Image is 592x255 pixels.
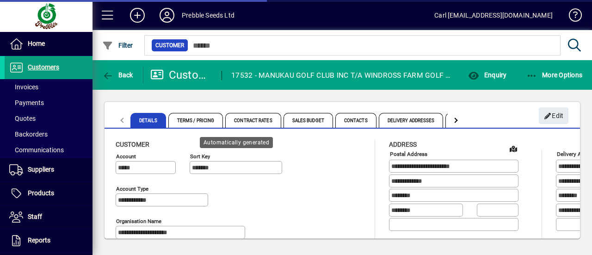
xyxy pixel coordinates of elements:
span: Sales Budget [284,113,333,128]
span: Customers [28,63,59,71]
span: Address [389,141,417,148]
span: Reports [28,236,50,244]
span: Staff [28,213,42,220]
span: Filter [102,42,133,49]
span: Home [28,40,45,47]
span: Terms / Pricing [168,113,223,128]
div: 17532 - MANUKAU GOLF CLUB INC T/A WINDROSS FARM GOLF COURSE [231,68,451,83]
span: Products [28,189,54,197]
a: Suppliers [5,158,92,181]
div: Prebble Seeds Ltd [182,8,234,23]
a: Products [5,182,92,205]
a: Quotes [5,111,92,126]
span: Contract Rates [225,113,281,128]
div: Customer [150,68,213,82]
span: More Options [526,71,583,79]
span: Edit [544,108,564,124]
a: Home [5,32,92,56]
button: More Options [524,67,585,83]
a: Backorders [5,126,92,142]
span: Customer [155,41,184,50]
app-page-header-button: Back [92,67,143,83]
span: Customer [116,141,149,148]
mat-label: Account Type [116,186,148,192]
a: Staff [5,205,92,229]
a: Invoices [5,79,92,95]
span: Back [102,71,133,79]
div: Carl [EMAIL_ADDRESS][DOMAIN_NAME] [434,8,553,23]
button: Enquiry [466,67,509,83]
span: Payments [9,99,44,106]
button: Filter [100,37,136,54]
a: Communications [5,142,92,158]
a: Reports [5,229,92,252]
div: Automatically generated [200,137,273,148]
span: Documents / Images [445,113,512,128]
span: Suppliers [28,166,54,173]
button: Add [123,7,152,24]
mat-label: Account [116,153,136,160]
button: Edit [539,107,568,124]
a: Knowledge Base [562,2,580,32]
span: Backorders [9,131,48,138]
span: Quotes [9,115,36,122]
button: Back [100,67,136,83]
button: Profile [152,7,182,24]
span: Communications [9,146,64,154]
span: Details [130,113,166,128]
span: Delivery Addresses [379,113,444,128]
mat-label: Organisation name [116,218,161,224]
span: Contacts [335,113,376,128]
a: View on map [506,141,521,156]
span: Invoices [9,83,38,91]
mat-label: Sort key [190,153,210,160]
a: Payments [5,95,92,111]
span: Enquiry [468,71,506,79]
